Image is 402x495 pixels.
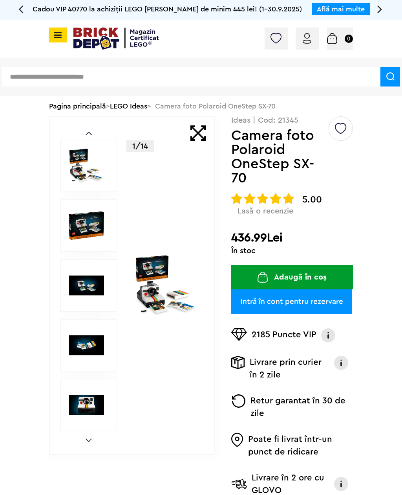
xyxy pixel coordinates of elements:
span: 5.00 [302,195,322,204]
img: Evaluare cu stele [231,193,242,204]
p: Poate fi livrat într-un punct de ridicare [248,433,353,458]
img: LEGO Ideas Camera foto Polaroid OneStep SX-70 [69,387,104,423]
img: Camera foto Polaroid OneStep SX-70 [69,208,104,243]
div: > > Camera foto Polaroid OneStep SX-70 [49,96,353,116]
span: Cadou VIP 40770 la achiziții LEGO [PERSON_NAME] de minim 445 lei! (1-30.9.2025) [33,6,302,13]
img: Seturi Lego Camera foto Polaroid OneStep SX-70 [69,328,104,363]
p: Livrare prin curier în 2 zile [250,356,330,381]
img: Returnare [231,394,246,408]
p: 2185 Puncte VIP [252,328,316,342]
img: Evaluare cu stele [270,193,281,204]
img: Camera foto Polaroid OneStep SX-70 LEGO 21345 [69,268,104,303]
small: 0 [345,35,353,43]
img: Livrare [231,356,245,369]
img: Info livrare cu GLOVO [334,477,348,491]
h1: Camera foto Polaroid OneStep SX-70 [231,129,327,185]
img: Livrare Glovo [231,479,247,489]
p: Ideas | Cod: 21345 [231,116,353,124]
img: Easybox [231,433,243,447]
button: Adaugă în coș [231,265,353,289]
h2: 436.99Lei [231,231,353,245]
p: Retur garantat în 30 de zile [250,394,353,420]
img: Evaluare cu stele [244,193,255,204]
div: În stoc [231,247,353,255]
img: Evaluare cu stele [283,193,294,204]
img: Camera foto Polaroid OneStep SX-70 [69,148,104,184]
img: Evaluare cu stele [257,193,268,204]
a: Prev [86,132,92,135]
p: 1/14 [126,140,154,152]
a: Află mai multe [317,6,365,13]
img: Info VIP [320,328,336,342]
a: LEGO Ideas [110,103,147,110]
img: Puncte VIP [231,328,247,341]
a: Intră în cont pentru rezervare [231,289,352,314]
img: Camera foto Polaroid OneStep SX-70 [135,254,197,317]
img: Info livrare prin curier [334,356,348,370]
a: Pagina principală [49,103,106,110]
span: Lasă o recenzie [238,206,293,216]
a: Next [86,438,92,442]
